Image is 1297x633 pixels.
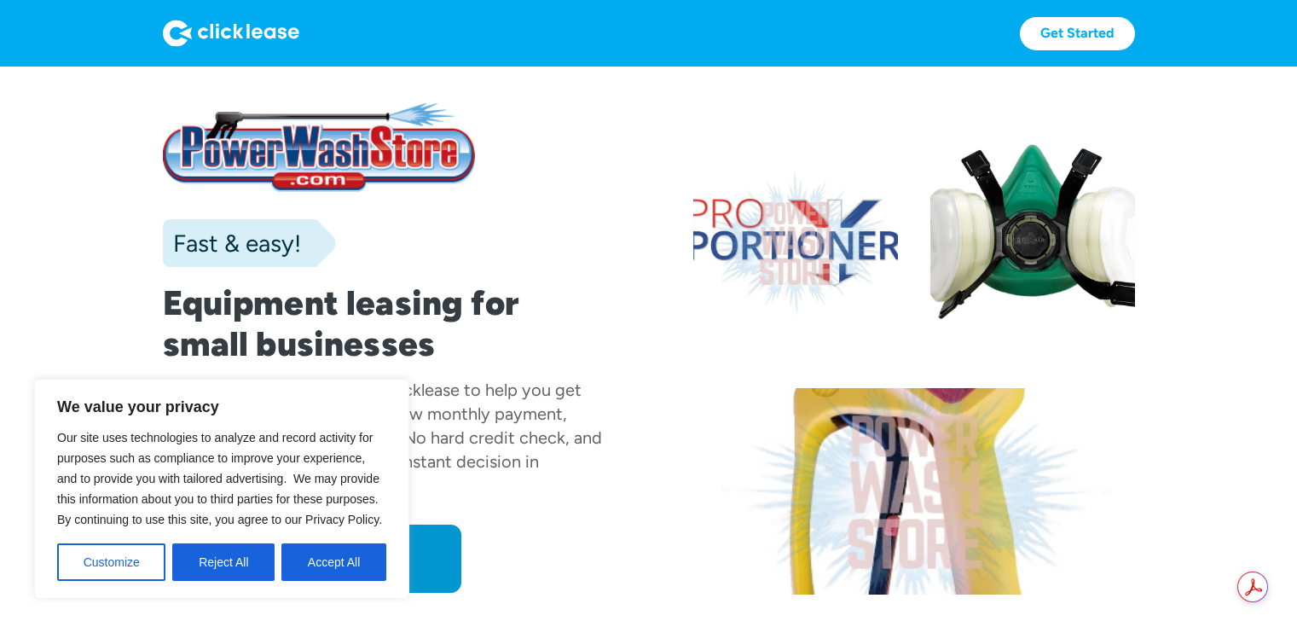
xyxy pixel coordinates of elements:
[163,226,301,260] div: Fast & easy!
[172,543,275,581] button: Reject All
[34,379,409,599] div: We value your privacy
[281,543,386,581] button: Accept All
[57,397,386,417] p: We value your privacy
[1020,17,1135,50] a: Get Started
[163,20,299,47] img: Logo
[57,431,382,526] span: Our site uses technologies to analyze and record activity for purposes such as compliance to impr...
[163,282,605,364] h1: Equipment leasing for small businesses
[57,543,165,581] button: Customize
